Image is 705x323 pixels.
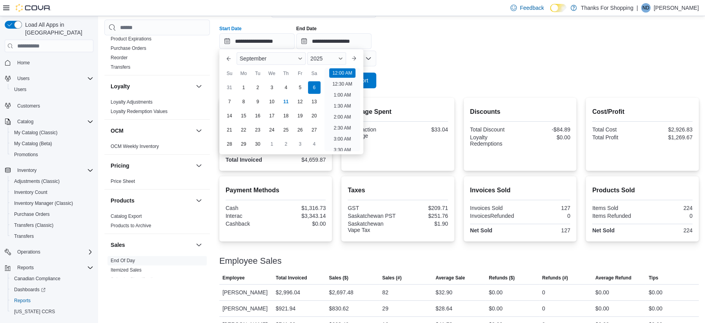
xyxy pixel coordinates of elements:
[111,241,193,249] button: Sales
[111,82,193,90] button: Loyalty
[111,143,159,150] span: OCM Weekly Inventory
[644,126,692,133] div: $2,926.83
[251,109,264,122] div: day-16
[104,212,210,234] div: Products
[11,85,93,94] span: Users
[308,124,321,136] div: day-27
[219,33,295,49] input: Press the down key to enter a popover containing a calendar. Press the escape key to close the po...
[280,95,292,108] div: day-11
[280,67,292,80] div: Th
[489,288,503,297] div: $0.00
[294,95,306,108] div: day-12
[14,58,93,68] span: Home
[11,210,53,219] a: Purchase Orders
[649,304,662,313] div: $0.00
[111,109,168,114] a: Loyalty Redemption Values
[111,99,153,105] span: Loyalty Adjustments
[11,232,37,241] a: Transfers
[14,117,93,126] span: Catalog
[14,297,31,304] span: Reports
[111,197,193,204] button: Products
[11,199,93,208] span: Inventory Manager (Classic)
[308,95,321,108] div: day-13
[104,97,210,119] div: Loyalty
[223,81,236,94] div: day-31
[111,127,124,135] h3: OCM
[348,126,396,139] div: Transaction Average
[111,45,146,51] span: Purchase Orders
[294,124,306,136] div: day-26
[223,138,236,150] div: day-28
[11,139,55,148] a: My Catalog (Beta)
[111,267,142,273] a: Itemized Sales
[237,81,250,94] div: day-1
[14,287,46,293] span: Dashboards
[266,138,278,150] div: day-1
[592,126,641,133] div: Total Cost
[2,262,97,273] button: Reports
[296,33,372,49] input: Press the down key to open a popover containing a calendar.
[2,165,97,176] button: Inventory
[11,296,34,305] a: Reports
[11,274,93,283] span: Canadian Compliance
[330,101,354,111] li: 1:30 AM
[641,3,650,13] div: Nikki Dusyk
[542,275,568,281] span: Refunds (#)
[654,3,699,13] p: [PERSON_NAME]
[226,221,274,227] div: Cashback
[14,130,58,136] span: My Catalog (Classic)
[399,126,448,133] div: $33.04
[237,95,250,108] div: day-8
[14,211,50,217] span: Purchase Orders
[14,100,93,110] span: Customers
[329,275,348,281] span: Sales ($)
[251,95,264,108] div: day-9
[330,123,354,133] li: 2:30 AM
[194,196,204,205] button: Products
[330,90,354,100] li: 1:00 AM
[435,288,452,297] div: $32.90
[11,307,93,316] span: Washington CCRS
[194,161,204,170] button: Pricing
[294,109,306,122] div: day-19
[308,81,321,94] div: day-6
[470,205,519,211] div: Invoices Sold
[14,151,38,158] span: Promotions
[636,3,638,13] p: |
[310,55,322,62] span: 2025
[277,213,326,219] div: $3,343.14
[17,119,33,125] span: Catalog
[16,4,51,12] img: Cova
[2,116,97,127] button: Catalog
[522,126,570,133] div: -$84.89
[223,109,236,122] div: day-14
[382,288,388,297] div: 82
[14,74,93,83] span: Users
[470,186,570,195] h2: Invoices Sold
[8,284,97,295] a: Dashboards
[489,275,515,281] span: Refunds ($)
[194,82,204,91] button: Loyalty
[14,233,34,239] span: Transfers
[308,138,321,150] div: day-4
[277,205,326,211] div: $1,316.73
[222,52,235,65] button: Previous Month
[470,126,519,133] div: Total Discount
[111,64,130,70] a: Transfers
[348,52,360,65] button: Next month
[251,67,264,80] div: Tu
[251,124,264,136] div: day-23
[14,178,60,184] span: Adjustments (Classic)
[595,275,631,281] span: Average Refund
[280,138,292,150] div: day-2
[308,109,321,122] div: day-20
[11,210,93,219] span: Purchase Orders
[14,141,52,147] span: My Catalog (Beta)
[642,3,649,13] span: ND
[111,36,151,42] a: Product Expirations
[223,95,236,108] div: day-7
[14,86,26,93] span: Users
